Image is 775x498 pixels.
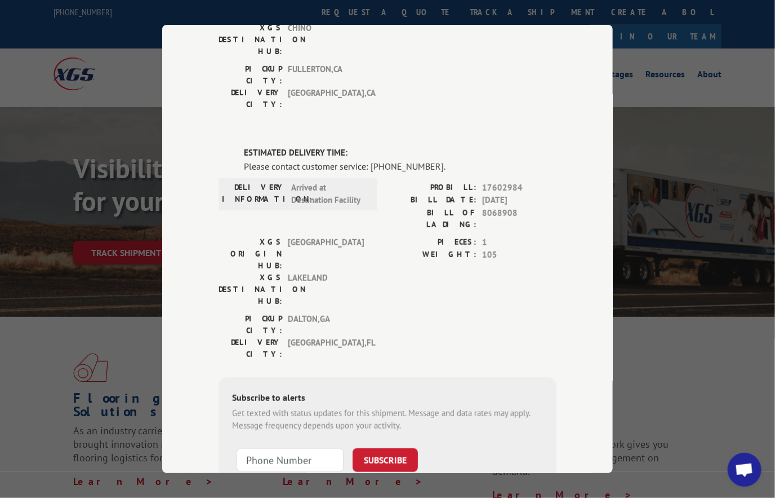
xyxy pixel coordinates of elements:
label: XGS DESTINATION HUB: [219,22,282,58]
label: PICKUP CITY: [219,313,282,337]
div: Open chat [728,453,761,487]
span: FULLERTON , CA [288,63,364,87]
span: 1 [482,236,556,249]
label: PICKUP CITY: [219,63,282,87]
div: Please contact customer service: [PHONE_NUMBER]. [244,160,556,173]
span: LAKELAND [288,272,364,307]
span: [DATE] [482,194,556,207]
label: BILL DATE: [387,194,476,207]
div: Get texted with status updates for this shipment. Message and data rates may apply. Message frequ... [232,407,543,433]
span: [GEOGRAPHIC_DATA] , FL [288,337,364,360]
input: Phone Number [237,448,344,472]
label: PROBILL: [387,182,476,195]
span: [GEOGRAPHIC_DATA] , CA [288,87,364,111]
label: XGS ORIGIN HUB: [219,236,282,272]
label: WEIGHT: [387,249,476,262]
button: SUBSCRIBE [353,448,418,472]
div: Subscribe to alerts [232,391,543,407]
label: XGS DESTINATION HUB: [219,272,282,307]
span: [GEOGRAPHIC_DATA] [288,236,364,272]
label: DELIVERY INFORMATION: [222,182,286,207]
span: 8068908 [482,207,556,231]
label: DELIVERY CITY: [219,87,282,111]
label: PIECES: [387,236,476,249]
span: Arrived at Destination Facility [291,182,367,207]
span: DALTON , GA [288,313,364,337]
label: BILL OF LADING: [387,207,476,231]
label: ESTIMATED DELIVERY TIME: [244,147,556,160]
label: DELIVERY CITY: [219,337,282,360]
span: CHINO [288,22,364,58]
span: 17602984 [482,182,556,195]
span: 105 [482,249,556,262]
